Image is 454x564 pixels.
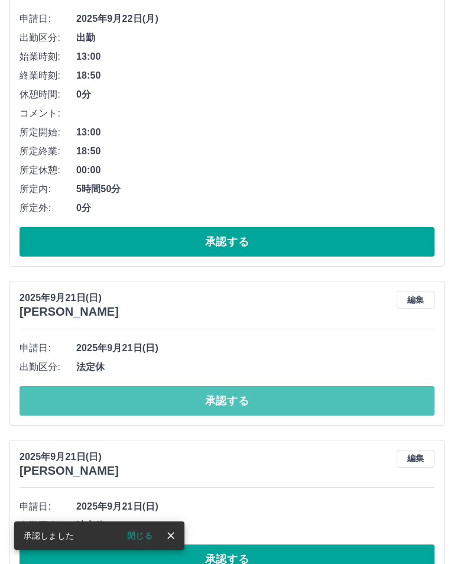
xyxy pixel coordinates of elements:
span: 0分 [76,87,434,102]
span: 18:50 [76,144,434,158]
button: 承認する [20,227,434,257]
button: 編集 [397,450,434,468]
span: 所定終業: [20,144,76,158]
span: 所定休憩: [20,163,76,177]
span: 所定開始: [20,125,76,140]
span: 2025年9月22日(月) [76,12,434,26]
span: 法定休 [76,518,434,533]
span: 5時間50分 [76,182,434,196]
span: 出勤区分: [20,518,76,533]
span: 始業時刻: [20,50,76,64]
span: 法定休 [76,360,434,374]
span: コメント: [20,106,76,121]
span: 13:00 [76,50,434,64]
span: 0分 [76,201,434,215]
h3: [PERSON_NAME] [20,464,119,478]
button: 編集 [397,291,434,309]
p: 2025年9月21日(日) [20,450,119,464]
button: 閉じる [118,527,162,544]
span: 申請日: [20,500,76,514]
h3: [PERSON_NAME] [20,305,119,319]
button: close [162,527,180,544]
span: 00:00 [76,163,434,177]
span: 休憩時間: [20,87,76,102]
span: 出勤区分: [20,31,76,45]
div: 承認しました [24,525,74,546]
p: 2025年9月21日(日) [20,291,119,305]
button: 承認する [20,386,434,416]
span: 申請日: [20,341,76,355]
span: 13:00 [76,125,434,140]
span: 2025年9月21日(日) [76,500,434,514]
span: 出勤 [76,31,434,45]
span: 所定外: [20,201,76,215]
span: 申請日: [20,12,76,26]
span: 所定内: [20,182,76,196]
span: 出勤区分: [20,360,76,374]
span: 終業時刻: [20,69,76,83]
span: 2025年9月21日(日) [76,341,434,355]
span: 18:50 [76,69,434,83]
